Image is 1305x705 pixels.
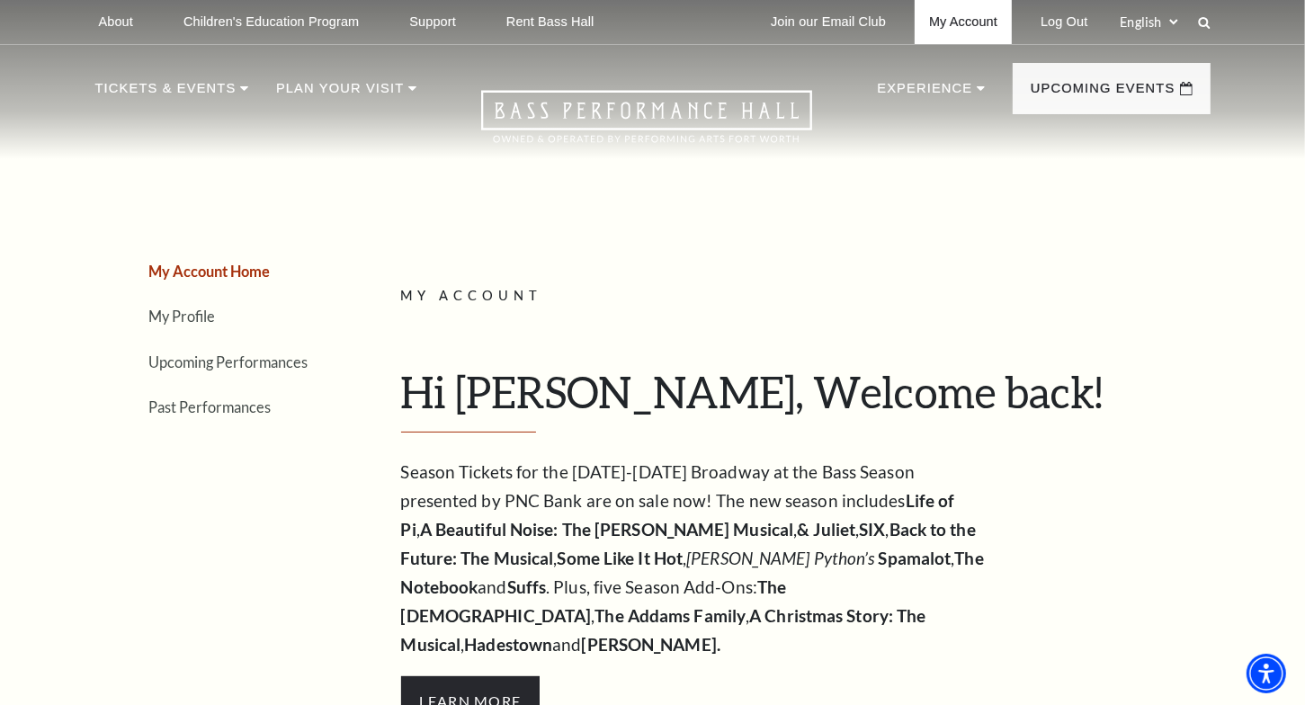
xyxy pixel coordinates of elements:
p: Rent Bass Hall [506,14,594,30]
strong: Back to the Future: The Musical [401,519,976,568]
h1: Hi [PERSON_NAME], Welcome back! [401,366,1197,433]
strong: Suffs [507,576,547,597]
p: Upcoming Events [1031,77,1175,110]
p: Season Tickets for the [DATE]-[DATE] Broadway at the Bass Season presented by PNC Bank are on sal... [401,458,986,659]
p: Experience [877,77,972,110]
div: Accessibility Menu [1247,654,1286,693]
strong: The [DEMOGRAPHIC_DATA] [401,576,787,626]
p: About [99,14,133,30]
strong: & Juliet [797,519,855,540]
a: My Account Home [149,263,271,280]
a: Open this option [416,90,877,159]
strong: A Christmas Story: The Musical [401,605,926,655]
strong: A Beautiful Noise: The [PERSON_NAME] Musical [420,519,793,540]
strong: Spamalot [879,548,952,568]
select: Select: [1117,13,1181,31]
p: Plan Your Visit [276,77,404,110]
em: [PERSON_NAME] Python’s [686,548,874,568]
strong: SIX [859,519,885,540]
strong: [PERSON_NAME]. [582,634,720,655]
strong: Some Like It Hot [558,548,684,568]
strong: Hadestown [464,634,552,655]
strong: The Addams Family [594,605,746,626]
p: Children's Education Program [183,14,359,30]
p: Support [409,14,456,30]
strong: The Notebook [401,548,984,597]
a: My Profile [149,308,216,325]
a: Past Performances [149,398,272,415]
p: Tickets & Events [95,77,237,110]
a: Upcoming Performances [149,353,308,370]
span: My Account [401,288,543,303]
